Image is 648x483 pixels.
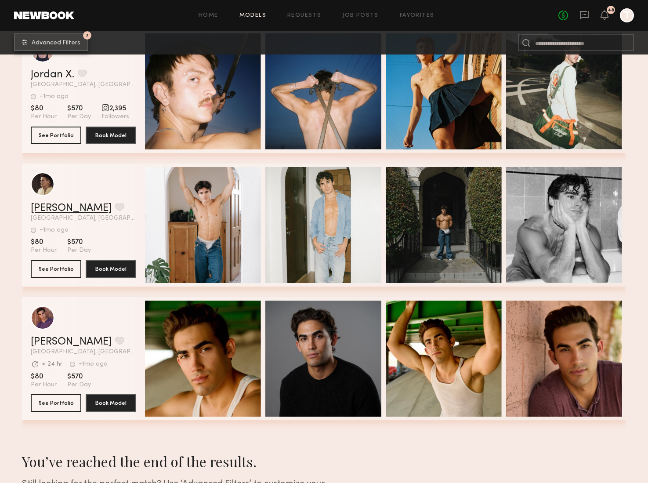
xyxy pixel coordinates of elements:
[40,227,69,233] div: +1mo ago
[86,33,89,37] span: 7
[32,40,80,46] span: Advanced Filters
[31,127,81,144] button: See Portfolio
[31,215,136,222] span: [GEOGRAPHIC_DATA], [GEOGRAPHIC_DATA]
[31,82,136,88] span: [GEOGRAPHIC_DATA], [GEOGRAPHIC_DATA]
[31,381,57,389] span: Per Hour
[620,8,634,22] a: T
[31,69,74,80] a: Jordan X.
[67,238,91,247] span: $570
[67,104,91,113] span: $570
[31,113,57,121] span: Per Hour
[86,260,136,278] button: Book Model
[40,94,69,100] div: +1mo ago
[31,104,57,113] span: $80
[239,13,266,18] a: Models
[86,127,136,144] button: Book Model
[342,13,379,18] a: Job Posts
[67,381,91,389] span: Per Day
[31,238,57,247] span: $80
[608,8,614,13] div: 48
[67,372,91,381] span: $570
[400,13,434,18] a: Favorites
[31,203,112,214] a: [PERSON_NAME]
[287,13,321,18] a: Requests
[31,394,81,412] button: See Portfolio
[31,247,57,254] span: Per Hour
[31,349,136,355] span: [GEOGRAPHIC_DATA], [GEOGRAPHIC_DATA]
[199,13,218,18] a: Home
[67,247,91,254] span: Per Day
[14,33,88,51] button: 7Advanced Filters
[67,113,91,121] span: Per Day
[42,361,62,367] div: < 24 hr
[86,394,136,412] button: Book Model
[31,337,112,347] a: [PERSON_NAME]
[31,260,81,278] button: See Portfolio
[22,452,353,471] div: You’ve reached the end of the results.
[31,372,57,381] span: $80
[101,113,129,121] span: Followers
[101,104,129,113] span: 2,395
[79,361,108,367] div: +1mo ago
